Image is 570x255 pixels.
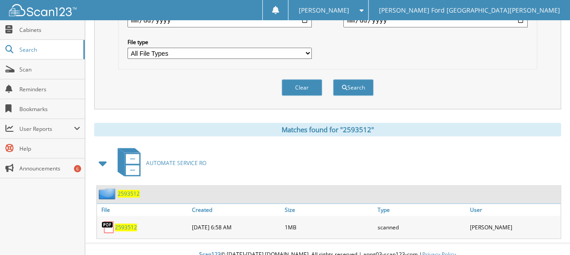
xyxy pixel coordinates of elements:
[468,218,561,236] div: [PERSON_NAME]
[19,125,74,133] span: User Reports
[19,145,80,152] span: Help
[101,220,115,234] img: PDF.png
[375,218,468,236] div: scanned
[94,123,561,136] div: Matches found for "2593512"
[378,8,560,13] span: [PERSON_NAME] Ford [GEOGRAPHIC_DATA][PERSON_NAME]
[115,224,137,231] a: 2593512
[112,145,206,181] a: AUTOMATE SERVICE RO
[525,212,570,255] iframe: Chat Widget
[97,204,190,216] a: File
[19,46,79,54] span: Search
[118,190,140,197] a: 2593512
[19,105,80,113] span: Bookmarks
[299,8,349,13] span: [PERSON_NAME]
[19,26,80,34] span: Cabinets
[283,218,375,236] div: 1MB
[190,204,283,216] a: Created
[468,204,561,216] a: User
[343,13,528,27] input: end
[190,218,283,236] div: [DATE] 6:58 AM
[128,13,312,27] input: start
[128,38,312,46] label: File type
[146,159,206,167] span: AUTOMATE SERVICE RO
[333,79,374,96] button: Search
[74,165,81,172] div: 6
[283,204,375,216] a: Size
[282,79,322,96] button: Clear
[9,4,77,16] img: scan123-logo-white.svg
[99,188,118,199] img: folder2.png
[375,204,468,216] a: Type
[19,165,80,172] span: Announcements
[19,66,80,73] span: Scan
[19,85,80,93] span: Reminders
